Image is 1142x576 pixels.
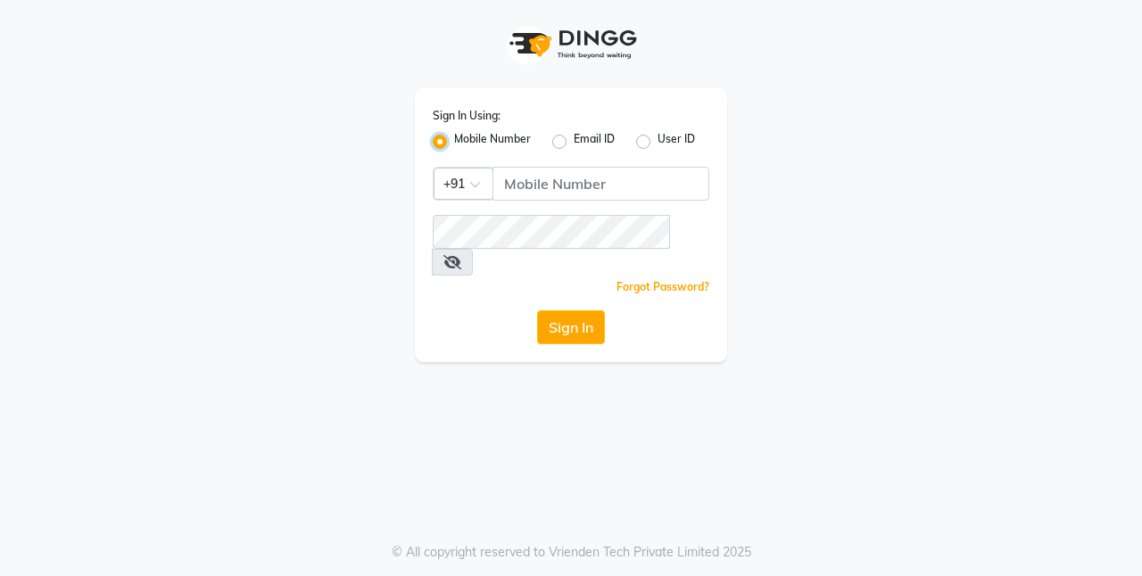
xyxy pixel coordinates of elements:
input: Username [433,215,670,249]
a: Forgot Password? [617,280,709,293]
label: Mobile Number [454,131,531,152]
label: User ID [658,131,695,152]
label: Email ID [574,131,615,152]
input: Username [492,167,709,201]
button: Sign In [537,310,605,344]
img: logo1.svg [500,18,642,70]
label: Sign In Using: [433,108,501,124]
